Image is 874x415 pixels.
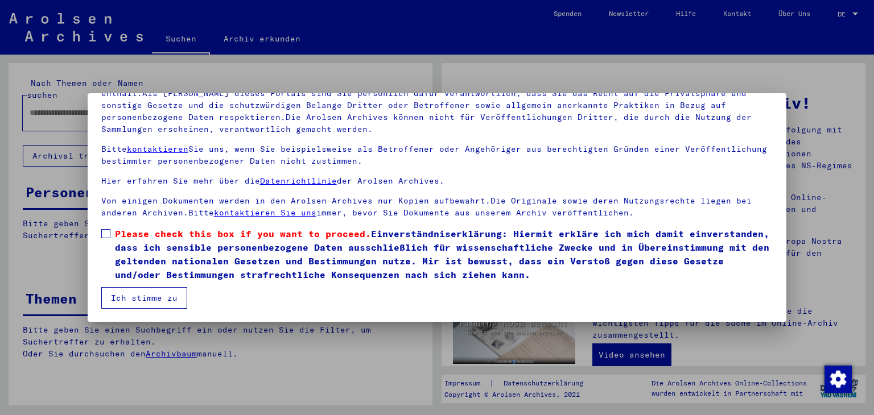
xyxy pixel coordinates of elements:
p: Bitte beachten Sie, dass dieses Portal über NS - Verfolgte sensible Daten zu identifizierten oder... [101,76,773,135]
a: Datenrichtlinie [260,176,337,186]
img: Zustimmung ändern [824,366,852,393]
p: Hier erfahren Sie mehr über die der Arolsen Archives. [101,175,773,187]
button: Ich stimme zu [101,287,187,309]
a: kontaktieren [127,144,188,154]
p: Von einigen Dokumenten werden in den Arolsen Archives nur Kopien aufbewahrt.Die Originale sowie d... [101,195,773,219]
a: kontaktieren Sie uns [214,208,316,218]
span: Please check this box if you want to proceed. [115,228,371,239]
p: Bitte Sie uns, wenn Sie beispielsweise als Betroffener oder Angehöriger aus berechtigten Gründen ... [101,143,773,167]
span: Einverständniserklärung: Hiermit erkläre ich mich damit einverstanden, dass ich sensible personen... [115,227,773,281]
